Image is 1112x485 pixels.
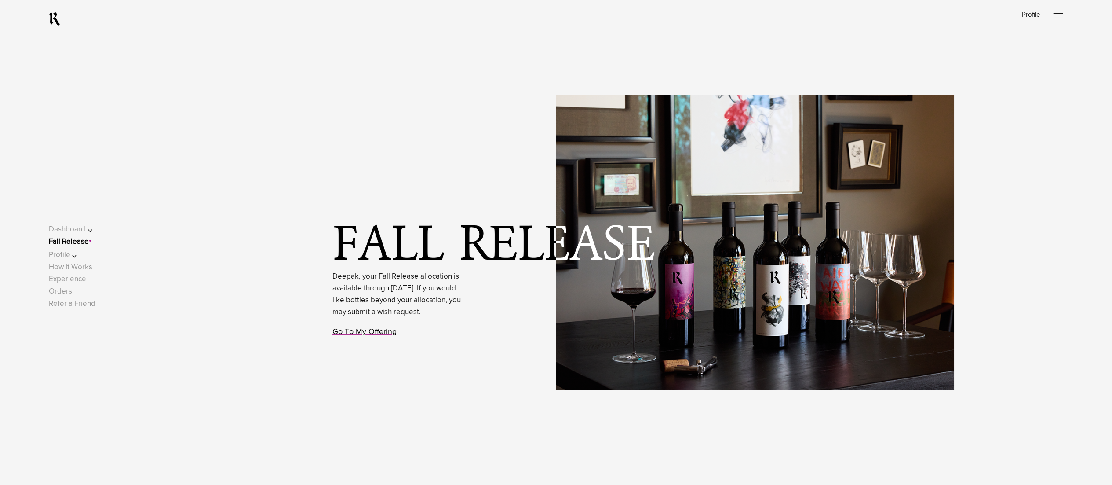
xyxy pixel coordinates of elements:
[49,264,92,271] a: How It Works
[49,238,89,246] a: Fall Release
[49,12,61,26] a: RealmCellars
[332,224,658,269] span: Fall Release
[49,288,72,295] a: Orders
[1022,11,1040,18] a: Profile
[332,328,397,336] a: Go To My Offering
[49,300,95,308] a: Refer a Friend
[332,271,464,319] p: Deepak, your Fall Release allocation is available through [DATE]. If you would like bottles beyon...
[49,224,105,235] button: Dashboard
[49,276,86,283] a: Experience
[49,249,105,261] button: Profile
